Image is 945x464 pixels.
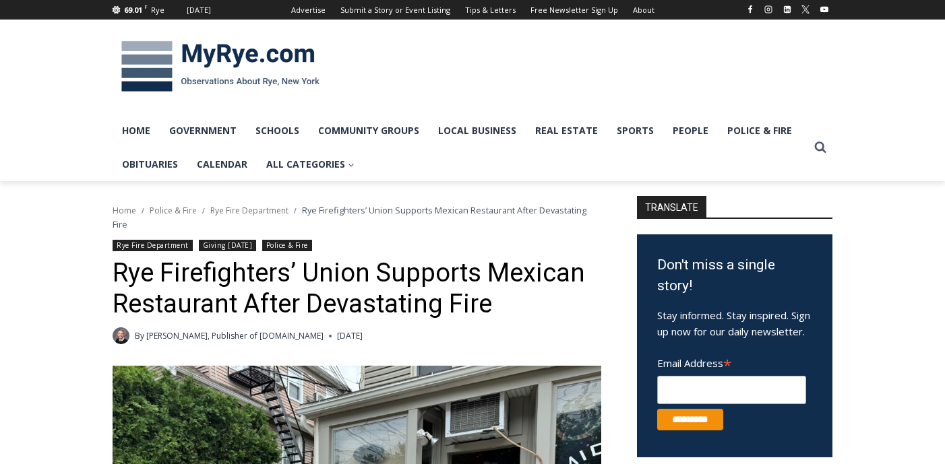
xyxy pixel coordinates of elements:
span: / [294,206,297,216]
a: YouTube [816,1,832,18]
a: People [663,114,718,147]
nav: Breadcrumbs [113,203,601,231]
a: Local Business [429,114,526,147]
a: Obituaries [113,147,187,181]
a: [PERSON_NAME], Publisher of [DOMAIN_NAME] [146,330,324,341]
a: Community Groups [309,114,429,147]
p: Stay informed. Stay inspired. Sign up now for our daily newsletter. [657,307,812,339]
a: Calendar [187,147,257,181]
time: [DATE] [337,329,363,342]
a: Police & Fire [262,240,312,251]
a: Government [160,114,246,147]
span: / [202,206,205,216]
a: Real Estate [526,114,607,147]
span: 69.01 [124,5,142,15]
strong: TRANSLATE [637,196,706,218]
nav: Primary Navigation [113,114,808,182]
a: Schools [246,114,309,147]
a: Linkedin [779,1,795,18]
a: Sports [607,114,663,147]
span: F [144,3,148,10]
a: Police & Fire [718,114,801,147]
span: Rye Firefighters’ Union Supports Mexican Restaurant After Devastating Fire [113,204,586,230]
a: Home [113,205,136,216]
h1: Rye Firefighters’ Union Supports Mexican Restaurant After Devastating Fire [113,258,601,319]
button: View Search Form [808,135,832,160]
div: Rye [151,4,164,16]
a: Rye Fire Department [210,205,288,216]
img: MyRye.com [113,32,328,102]
a: Giving [DATE] [199,240,257,251]
a: Police & Fire [150,205,197,216]
div: [DATE] [187,4,211,16]
a: All Categories [257,147,364,181]
h3: Don't miss a single story! [657,255,812,297]
span: By [135,329,144,342]
a: Facebook [742,1,758,18]
a: Home [113,114,160,147]
label: Email Address [657,350,806,374]
span: / [142,206,144,216]
a: X [797,1,814,18]
a: Instagram [760,1,776,18]
span: All Categories [266,157,355,172]
a: Author image [113,327,129,344]
a: Rye Fire Department [113,240,193,251]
